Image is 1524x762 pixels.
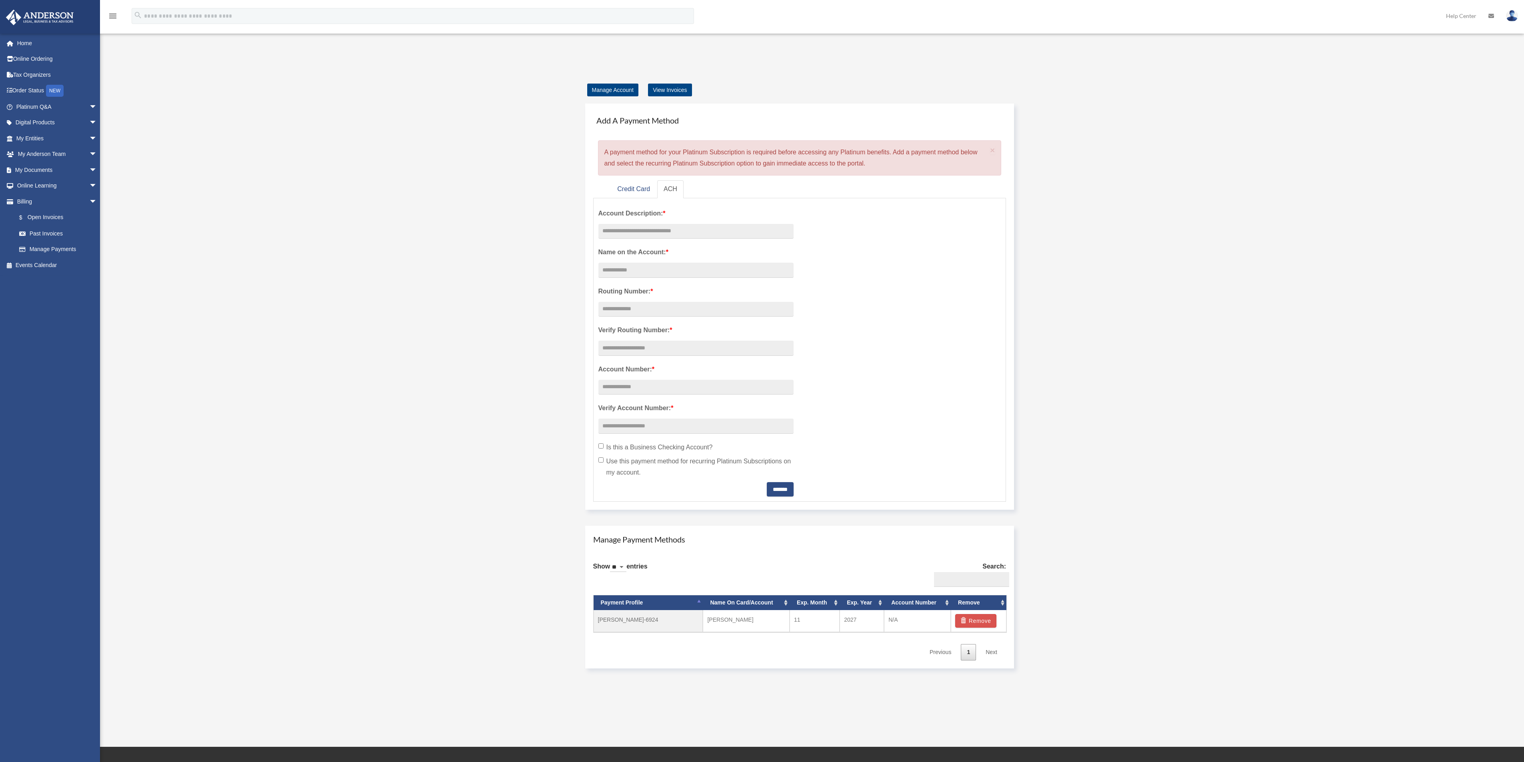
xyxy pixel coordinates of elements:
input: Is this a Business Checking Account? [598,443,604,449]
a: ACH [657,180,684,198]
button: Remove [955,614,996,628]
label: Show entries [593,561,648,580]
input: Use this payment method for recurring Platinum Subscriptions on my account. [598,457,604,463]
span: arrow_drop_down [89,146,105,163]
span: arrow_drop_down [89,99,105,115]
a: Online Learningarrow_drop_down [6,178,109,194]
span: × [990,146,995,155]
a: Online Ordering [6,51,109,67]
a: Manage Payments [11,241,105,257]
label: Search: [931,561,1006,587]
a: 1 [961,644,976,660]
label: Verify Account Number: [598,403,794,414]
a: Home [6,35,109,51]
label: Verify Routing Number: [598,325,794,336]
td: 2027 [840,610,884,632]
label: Is this a Business Checking Account? [598,442,794,453]
td: [PERSON_NAME]-6924 [594,610,703,632]
a: Billingarrow_drop_down [6,193,109,209]
h4: Add A Payment Method [593,112,1006,129]
button: Close [990,146,995,154]
span: arrow_drop_down [89,193,105,210]
a: My Entitiesarrow_drop_down [6,130,109,146]
img: User Pic [1506,10,1518,22]
th: Exp. Year: activate to sort column ascending [840,595,884,610]
a: Digital Productsarrow_drop_down [6,115,109,131]
input: Search: [934,572,1009,587]
th: Name On Card/Account: activate to sort column ascending [703,595,790,610]
i: search [134,11,142,20]
label: Account Description: [598,208,794,219]
a: Order StatusNEW [6,83,109,99]
a: Events Calendar [6,257,109,273]
div: NEW [46,85,64,97]
img: Anderson Advisors Platinum Portal [4,10,76,25]
a: Manage Account [587,84,638,96]
label: Account Number: [598,364,794,375]
span: $ [24,213,28,223]
span: arrow_drop_down [89,130,105,147]
a: View Invoices [648,84,692,96]
a: Platinum Q&Aarrow_drop_down [6,99,109,115]
a: Tax Organizers [6,67,109,83]
a: Credit Card [611,180,656,198]
a: $Open Invoices [11,209,109,226]
i: menu [108,11,118,21]
div: A payment method for your Platinum Subscription is required before accessing any Platinum benefit... [598,140,1002,176]
h4: Manage Payment Methods [593,534,1006,545]
a: Past Invoices [11,225,109,241]
span: arrow_drop_down [89,115,105,131]
th: Payment Profile: activate to sort column descending [594,595,703,610]
a: My Anderson Teamarrow_drop_down [6,146,109,162]
td: [PERSON_NAME] [703,610,790,632]
a: Next [980,644,1003,660]
td: 11 [790,610,840,632]
a: Previous [924,644,957,660]
th: Exp. Month: activate to sort column ascending [790,595,840,610]
td: N/A [884,610,951,632]
label: Name on the Account: [598,247,794,258]
th: Account Number: activate to sort column ascending [884,595,951,610]
a: My Documentsarrow_drop_down [6,162,109,178]
label: Use this payment method for recurring Platinum Subscriptions on my account. [598,456,794,478]
span: arrow_drop_down [89,178,105,194]
span: arrow_drop_down [89,162,105,178]
a: menu [108,14,118,21]
th: Remove: activate to sort column ascending [951,595,1006,610]
label: Routing Number: [598,286,794,297]
select: Showentries [610,563,626,572]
